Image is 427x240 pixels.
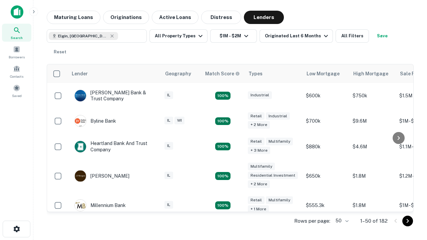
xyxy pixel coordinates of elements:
div: WI [174,117,184,124]
div: Retail [248,112,265,120]
div: Matching Properties: 28, hasApolloMatch: undefined [215,92,231,100]
td: $9.6M [349,108,396,134]
button: Originations [103,11,149,24]
div: [PERSON_NAME] Bank & Trust Company [74,90,154,102]
td: $750k [349,83,396,108]
img: picture [75,115,86,127]
div: Residential Investment [248,172,298,179]
a: Search [2,24,31,42]
a: Contacts [2,62,31,80]
td: $600k [303,83,349,108]
span: Elgin, [GEOGRAPHIC_DATA], [GEOGRAPHIC_DATA] [58,33,108,39]
h6: Match Score [205,70,239,77]
div: Industrial [248,91,272,99]
td: $880k [303,134,349,159]
td: $4.6M [349,134,396,159]
button: Maturing Loans [47,11,100,24]
span: Borrowers [9,54,25,60]
div: Matching Properties: 16, hasApolloMatch: undefined [215,201,231,209]
div: IL [164,142,173,150]
img: picture [75,170,86,182]
td: $1.8M [349,159,396,193]
p: 1–50 of 182 [360,217,388,225]
span: Contacts [10,74,23,79]
td: $555.3k [303,193,349,218]
div: + 3 more [248,147,270,154]
button: All Property Types [149,29,207,43]
button: Active Loans [152,11,198,24]
div: Heartland Bank And Trust Company [74,140,154,152]
button: Save your search to get updates of matches that match your search criteria. [372,29,393,43]
div: Geography [165,70,191,78]
td: $650k [303,159,349,193]
button: $1M - $2M [210,29,257,43]
div: Byline Bank [74,115,116,127]
th: Capitalize uses an advanced AI algorithm to match your search with the best lender. The match sco... [201,64,245,83]
div: [PERSON_NAME] [74,170,129,182]
div: High Mortgage [353,70,388,78]
button: Reset [49,45,71,59]
div: Retail [248,138,265,145]
div: Multifamily [266,138,293,145]
div: Matching Properties: 19, hasApolloMatch: undefined [215,143,231,151]
img: capitalize-icon.png [11,5,23,19]
a: Saved [2,82,31,100]
div: + 1 more [248,205,269,213]
div: Multifamily [248,163,275,170]
th: High Mortgage [349,64,396,83]
div: + 2 more [248,121,270,129]
div: IL [164,117,173,124]
div: + 2 more [248,180,270,188]
td: $700k [303,108,349,134]
th: Lender [68,64,161,83]
button: All Filters [336,29,369,43]
td: $1.8M [349,193,396,218]
img: picture [75,141,86,152]
img: picture [75,90,86,101]
a: Borrowers [2,43,31,61]
div: Matching Properties: 19, hasApolloMatch: undefined [215,117,231,125]
div: Capitalize uses an advanced AI algorithm to match your search with the best lender. The match sco... [205,70,240,77]
th: Geography [161,64,201,83]
button: Distress [201,11,241,24]
div: Types [249,70,263,78]
p: Rows per page: [294,217,330,225]
iframe: Chat Widget [394,187,427,219]
div: Industrial [266,112,290,120]
th: Low Mortgage [303,64,349,83]
button: Lenders [244,11,284,24]
div: IL [164,91,173,99]
div: IL [164,172,173,179]
button: Go to next page [402,216,413,226]
div: 50 [333,216,350,226]
div: Low Mortgage [307,70,340,78]
div: Originated Last 6 Months [265,32,330,40]
div: Retail [248,196,265,204]
div: Millennium Bank [74,199,126,211]
div: IL [164,201,173,209]
div: Multifamily [266,196,293,204]
div: Lender [72,70,88,78]
span: Saved [12,93,22,98]
th: Types [245,64,303,83]
div: Matching Properties: 25, hasApolloMatch: undefined [215,172,231,180]
button: Originated Last 6 Months [260,29,333,43]
span: Search [11,35,23,40]
img: picture [75,200,86,211]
